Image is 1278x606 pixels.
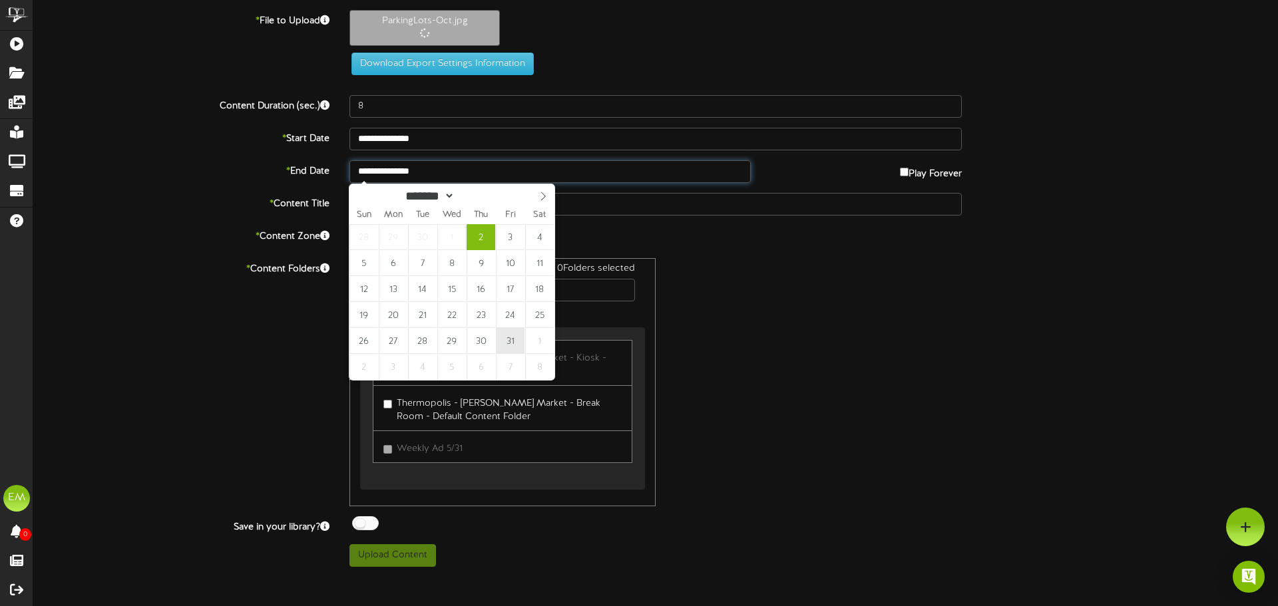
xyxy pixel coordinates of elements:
div: Open Intercom Messenger [1233,561,1265,593]
span: October 5, 2025 [349,250,378,276]
span: October 3, 2025 [496,224,525,250]
span: October 22, 2025 [437,302,466,328]
span: Weekly Ad 5/31 [397,444,463,454]
span: October 4, 2025 [525,224,554,250]
span: October 21, 2025 [408,302,437,328]
span: September 29, 2025 [379,224,407,250]
span: October 15, 2025 [437,276,466,302]
span: Sat [525,211,554,220]
span: October 31, 2025 [496,328,525,354]
span: October 27, 2025 [379,328,407,354]
span: 0 [19,528,31,541]
span: October 19, 2025 [349,302,378,328]
span: October 14, 2025 [408,276,437,302]
label: File to Upload [23,10,339,28]
span: November 1, 2025 [525,328,554,354]
div: EM [3,485,30,512]
span: November 3, 2025 [379,354,407,380]
input: Thermopolis - [PERSON_NAME] Market - Break Room - Default Content Folder [383,400,392,408]
span: October 18, 2025 [525,276,554,302]
span: Sun [349,211,379,220]
span: September 30, 2025 [408,224,437,250]
span: September 28, 2025 [349,224,378,250]
label: Play Forever [900,160,962,181]
span: October 10, 2025 [496,250,525,276]
span: October 25, 2025 [525,302,554,328]
span: October 2, 2025 [467,224,495,250]
label: Content Zone [23,226,339,243]
label: Start Date [23,128,339,146]
span: October 9, 2025 [467,250,495,276]
button: Download Export Settings Information [351,53,534,75]
span: October 26, 2025 [349,328,378,354]
a: Download Export Settings Information [345,59,534,69]
span: October 7, 2025 [408,250,437,276]
span: Thu [467,211,496,220]
button: Upload Content [349,544,436,567]
label: Content Duration (sec.) [23,95,339,113]
input: Play Forever [900,168,909,176]
span: October 23, 2025 [467,302,495,328]
span: October 17, 2025 [496,276,525,302]
span: October 8, 2025 [437,250,466,276]
span: November 2, 2025 [349,354,378,380]
span: November 8, 2025 [525,354,554,380]
span: November 5, 2025 [437,354,466,380]
label: Save in your library? [23,516,339,534]
span: October 24, 2025 [496,302,525,328]
span: October 29, 2025 [437,328,466,354]
label: End Date [23,160,339,178]
label: Content Title [23,193,339,211]
span: November 4, 2025 [408,354,437,380]
label: Thermopolis - [PERSON_NAME] Market - Break Room - Default Content Folder [383,392,622,424]
span: October 1, 2025 [437,224,466,250]
input: Weekly Ad 5/31 [383,445,392,454]
span: October 11, 2025 [525,250,554,276]
span: October 12, 2025 [349,276,378,302]
span: October 16, 2025 [467,276,495,302]
span: Tue [408,211,437,220]
span: October 20, 2025 [379,302,407,328]
input: Title of this Content [349,193,962,216]
span: November 6, 2025 [467,354,495,380]
span: October 30, 2025 [467,328,495,354]
span: Fri [496,211,525,220]
span: October 28, 2025 [408,328,437,354]
span: October 6, 2025 [379,250,407,276]
span: November 7, 2025 [496,354,525,380]
span: Mon [379,211,408,220]
label: Content Folders [23,258,339,276]
span: October 13, 2025 [379,276,407,302]
span: Wed [437,211,467,220]
input: Year [455,189,503,203]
